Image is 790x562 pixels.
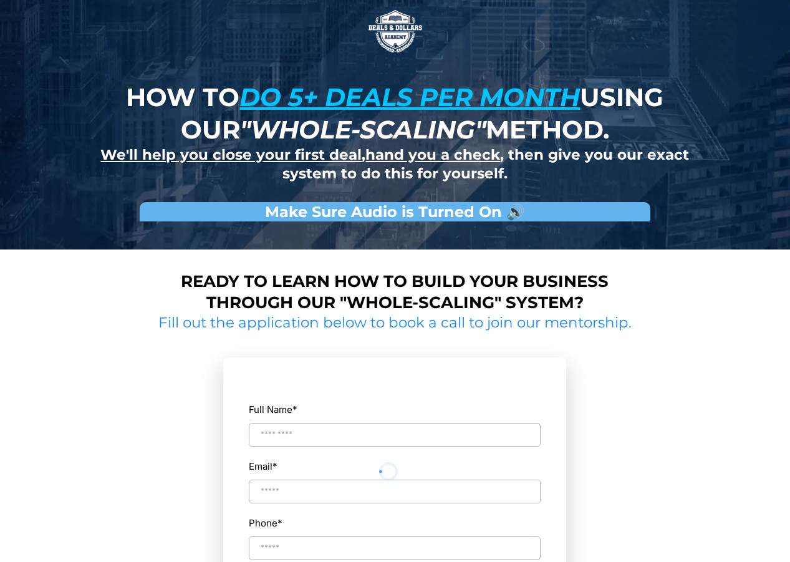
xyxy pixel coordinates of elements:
h2: Fill out the application below to book a call to join our mentorship. [154,314,637,332]
label: Email [249,458,277,475]
strong: How to using our method. [126,82,663,145]
strong: , , then give you our exact system to do this for yourself. [100,146,689,182]
u: do 5+ deals per month [239,82,580,112]
u: We'll help you close your first deal [100,146,362,163]
label: Full Name [249,401,297,418]
strong: Make Sure Audio is Turned On 🔊 [265,203,525,221]
strong: Ready to learn how to build your business through our "whole-scaling" system? [181,271,609,312]
em: "whole-scaling" [240,114,486,145]
u: hand you a check [365,146,500,163]
label: Phone [249,515,282,531]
